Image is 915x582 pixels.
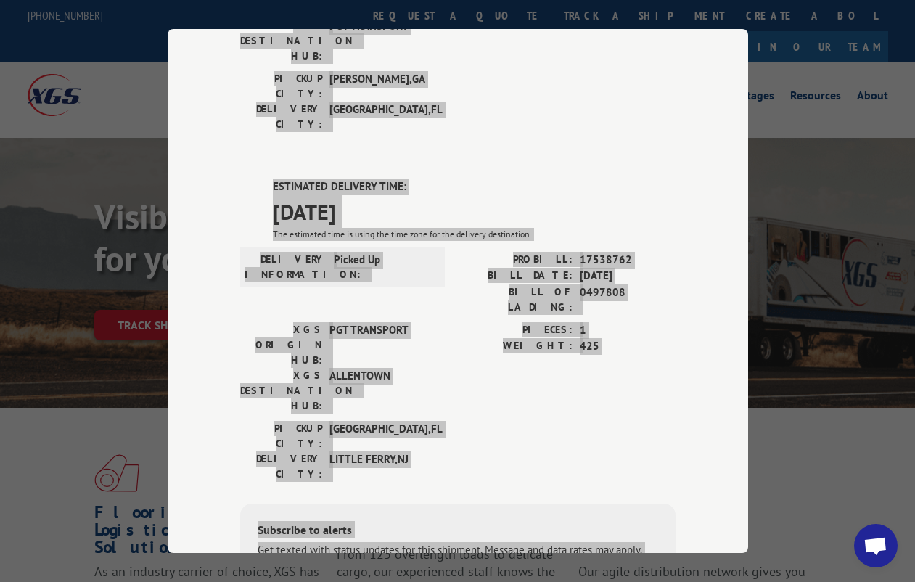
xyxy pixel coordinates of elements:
label: XGS DESTINATION HUB: [240,368,322,414]
label: DELIVERY INFORMATION: [245,252,327,282]
a: Open chat [854,524,898,567]
label: PIECES: [458,322,573,339]
span: Picked Up [334,252,432,282]
div: Get texted with status updates for this shipment. Message and data rates may apply. Message frequ... [258,542,658,575]
label: DELIVERY CITY: [240,451,322,482]
label: PICKUP CITY: [240,71,322,102]
span: ALLENTOWN [329,368,427,414]
label: BILL DATE: [458,268,573,284]
span: [PERSON_NAME] , GA [329,71,427,102]
label: XGS ORIGIN HUB: [240,322,322,368]
span: 0497808 [580,284,676,315]
label: XGS DESTINATION HUB: [240,18,322,64]
label: ESTIMATED DELIVERY TIME: [273,179,676,195]
label: DELIVERY CITY: [240,102,322,132]
span: LITTLE FERRY , NJ [329,451,427,482]
label: BILL OF LADING: [458,284,573,315]
label: WEIGHT: [458,338,573,355]
label: PROBILL: [458,252,573,269]
span: [DATE] [580,268,676,284]
div: Subscribe to alerts [258,521,658,542]
label: PICKUP CITY: [240,421,322,451]
span: PGT TRANSPORT [329,18,427,64]
div: The estimated time is using the time zone for the delivery destination. [273,228,676,241]
span: PGT TRANSPORT [329,322,427,368]
span: 425 [580,338,676,355]
span: 1 [580,322,676,339]
span: [DATE] [273,195,676,228]
span: [GEOGRAPHIC_DATA] , FL [329,102,427,132]
span: [GEOGRAPHIC_DATA] , FL [329,421,427,451]
span: 17538762 [580,252,676,269]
